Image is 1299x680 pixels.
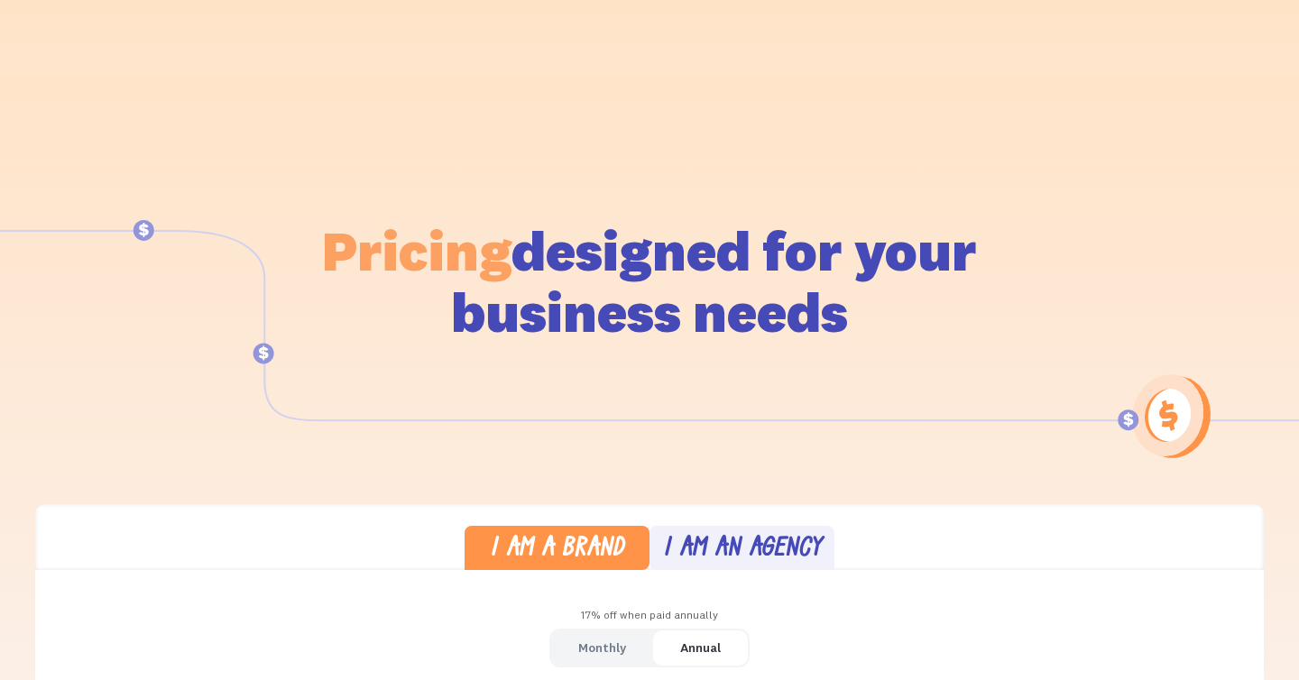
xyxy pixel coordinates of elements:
[321,220,978,343] h1: designed for your business needs
[578,635,626,661] div: Monthly
[490,537,624,563] div: I am a brand
[680,635,721,661] div: Annual
[663,537,822,563] div: I am an agency
[35,602,1264,629] div: 17% off when paid annually
[322,216,511,285] span: Pricing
